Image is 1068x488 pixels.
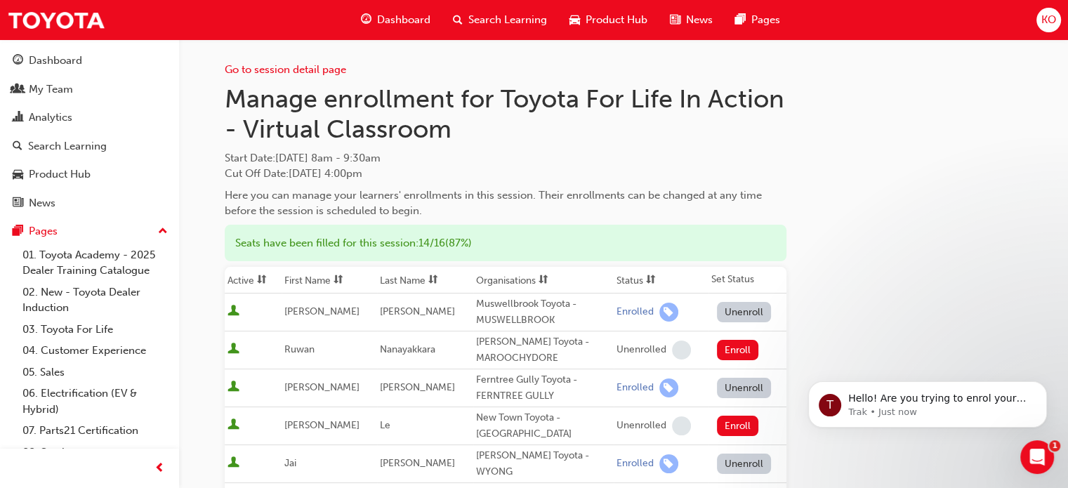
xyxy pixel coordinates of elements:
div: Dashboard [29,53,82,69]
span: Ruwan [284,343,315,355]
span: people-icon [13,84,23,96]
span: news-icon [670,11,680,29]
span: KO [1041,12,1056,28]
a: Go to session detail page [225,63,346,76]
span: Pages [751,12,780,28]
a: My Team [6,77,173,103]
span: sorting-icon [334,275,343,286]
a: 03. Toyota For Life [17,319,173,341]
span: sorting-icon [646,275,656,286]
span: pages-icon [735,11,746,29]
span: Search Learning [468,12,547,28]
button: Pages [6,218,173,244]
span: learningRecordVerb_ENROLL-icon [659,303,678,322]
span: [PERSON_NAME] [380,457,455,469]
a: 07. Parts21 Certification [17,420,173,442]
span: [DATE] 8am - 9:30am [275,152,381,164]
div: Ferntree Gully Toyota - FERNTREE GULLY [476,372,611,404]
div: Here you can manage your learners' enrollments in this session. Their enrollments can be changed ... [225,187,786,219]
div: Unenrolled [617,343,666,357]
span: car-icon [569,11,580,29]
span: Start Date : [225,150,786,166]
button: KO [1036,8,1061,32]
span: Product Hub [586,12,647,28]
span: learningRecordVerb_ENROLL-icon [659,378,678,397]
a: 06. Electrification (EV & Hybrid) [17,383,173,420]
button: Enroll [717,340,759,360]
th: Toggle SortBy [473,267,614,294]
a: News [6,190,173,216]
a: Product Hub [6,161,173,187]
div: Enrolled [617,305,654,319]
a: car-iconProduct Hub [558,6,659,34]
span: User is active [228,343,239,357]
a: 02. New - Toyota Dealer Induction [17,282,173,319]
span: guage-icon [13,55,23,67]
span: Le [380,419,390,431]
span: News [686,12,713,28]
a: Search Learning [6,133,173,159]
a: guage-iconDashboard [350,6,442,34]
div: Enrolled [617,381,654,395]
div: Analytics [29,110,72,126]
div: Muswellbrook Toyota - MUSWELLBROOK [476,296,611,328]
div: [PERSON_NAME] Toyota - MAROOCHYDORE [476,334,611,366]
button: Enroll [717,416,759,436]
div: Seats have been filled for this session : 14 / 16 ( 87% ) [225,225,786,262]
div: [PERSON_NAME] Toyota - WYONG [476,448,611,480]
a: 05. Sales [17,362,173,383]
button: DashboardMy TeamAnalyticsSearch LearningProduct HubNews [6,45,173,218]
span: [PERSON_NAME] [284,381,360,393]
span: Jai [284,457,296,469]
div: New Town Toyota - [GEOGRAPHIC_DATA] [476,410,611,442]
span: learningRecordVerb_ENROLL-icon [659,454,678,473]
div: Product Hub [29,166,91,183]
span: [PERSON_NAME] [380,305,455,317]
div: Unenrolled [617,419,666,433]
span: [PERSON_NAME] [284,419,360,431]
a: Analytics [6,105,173,131]
button: Unenroll [717,378,772,398]
h1: Manage enrollment for Toyota For Life In Action - Virtual Classroom [225,84,786,145]
th: Toggle SortBy [614,267,708,294]
span: learningRecordVerb_NONE-icon [672,416,691,435]
div: Pages [29,223,58,239]
span: 1 [1049,440,1060,451]
span: car-icon [13,169,23,181]
span: search-icon [453,11,463,29]
th: Toggle SortBy [282,267,377,294]
span: learningRecordVerb_NONE-icon [672,341,691,360]
span: [PERSON_NAME] [284,305,360,317]
button: Unenroll [717,454,772,474]
span: Nanayakkara [380,343,435,355]
span: guage-icon [361,11,371,29]
a: 08. Service [17,442,173,463]
span: pages-icon [13,225,23,238]
span: news-icon [13,197,23,210]
span: sorting-icon [539,275,548,286]
div: News [29,195,55,211]
span: Cut Off Date : [DATE] 4:00pm [225,167,362,180]
span: sorting-icon [428,275,438,286]
div: Enrolled [617,457,654,470]
span: prev-icon [154,460,165,477]
div: Search Learning [28,138,107,154]
img: Trak [7,4,105,36]
a: 01. Toyota Academy - 2025 Dealer Training Catalogue [17,244,173,282]
span: up-icon [158,223,168,241]
a: pages-iconPages [724,6,791,34]
span: sorting-icon [257,275,267,286]
span: search-icon [13,140,22,153]
a: 04. Customer Experience [17,340,173,362]
button: Unenroll [717,302,772,322]
span: [PERSON_NAME] [380,381,455,393]
a: search-iconSearch Learning [442,6,558,34]
span: chart-icon [13,112,23,124]
div: My Team [29,81,73,98]
th: Toggle SortBy [225,267,282,294]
